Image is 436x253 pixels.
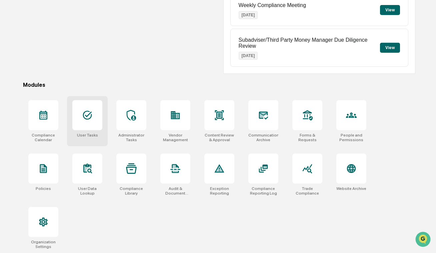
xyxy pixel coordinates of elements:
[292,133,322,142] div: Forms & Requests
[13,84,43,91] span: Preclearance
[55,84,83,91] span: Attestations
[28,240,58,249] div: Organization Settings
[77,133,98,138] div: User Tasks
[7,14,121,25] p: How can we help?
[66,113,81,118] span: Pylon
[336,186,366,191] div: Website Archive
[36,186,51,191] div: Policies
[72,186,102,196] div: User Data Lookup
[47,113,81,118] a: Powered byPylon
[7,97,12,103] div: 🔎
[336,133,366,142] div: People and Permissions
[292,186,322,196] div: Trade Compliance
[239,2,306,8] p: Weekly Compliance Meeting
[380,5,400,15] button: View
[248,186,278,196] div: Compliance Reporting Log
[160,186,190,196] div: Audit & Document Logs
[116,186,146,196] div: Compliance Library
[239,11,258,19] p: [DATE]
[116,133,146,142] div: Administrator Tasks
[248,133,278,142] div: Communications Archive
[239,37,380,49] p: Subadviser/Third Party Money Manager Due Diligence Review
[204,186,234,196] div: Exception Reporting
[48,85,54,90] div: 🗄️
[160,133,190,142] div: Vendor Management
[28,133,58,142] div: Compliance Calendar
[239,52,258,60] p: [DATE]
[4,94,45,106] a: 🔎Data Lookup
[23,82,415,88] div: Modules
[4,81,46,93] a: 🖐️Preclearance
[46,81,85,93] a: 🗄️Attestations
[23,51,109,58] div: Start new chat
[23,58,84,63] div: We're available if you need us!
[7,51,19,63] img: 1746055101610-c473b297-6a78-478c-a979-82029cc54cd1
[380,43,400,53] button: View
[204,133,234,142] div: Content Review & Approval
[415,231,433,249] iframe: Open customer support
[13,97,42,103] span: Data Lookup
[113,53,121,61] button: Start new chat
[7,85,12,90] div: 🖐️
